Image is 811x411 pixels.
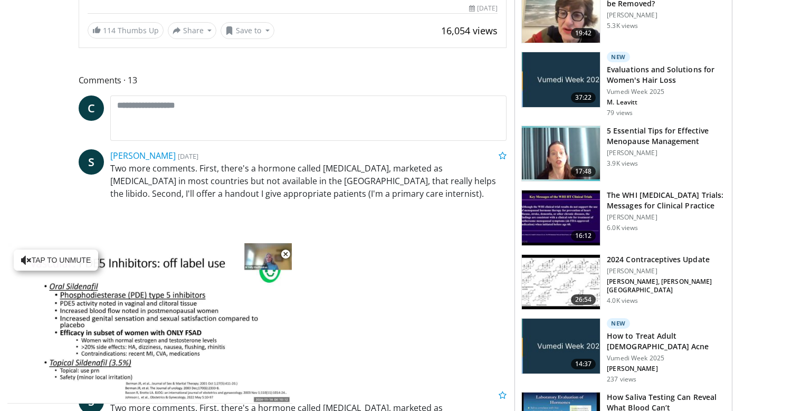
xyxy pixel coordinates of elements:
[571,166,596,177] span: 17:48
[607,365,726,373] p: [PERSON_NAME]
[607,354,726,362] p: Vumedi Week 2025
[521,254,726,310] a: 26:54 2024 Contraceptives Update [PERSON_NAME] [PERSON_NAME], [PERSON_NAME][GEOGRAPHIC_DATA] 4.0K...
[571,92,596,103] span: 37:22
[607,88,726,96] p: Vumedi Week 2025
[607,213,726,222] p: [PERSON_NAME]
[607,22,638,30] p: 5.3K views
[607,52,630,62] p: New
[522,126,600,181] img: 6839e091-2cdb-4894-b49b-01b874b873c4.150x105_q85_crop-smart_upscale.jpg
[522,190,600,245] img: 532cbc20-ffc3-4bbe-9091-e962fdb15cb8.150x105_q85_crop-smart_upscale.jpg
[607,375,636,384] p: 237 views
[607,159,638,168] p: 3.9K views
[521,318,726,384] a: 14:37 New How to Treat Adult [DEMOGRAPHIC_DATA] Acne Vumedi Week 2025 [PERSON_NAME] 237 views
[522,255,600,310] img: 9de4b1b8-bdfa-4d03-8ca5-60c37705ef28.150x105_q85_crop-smart_upscale.jpg
[110,150,176,161] a: [PERSON_NAME]
[7,243,292,404] video-js: Video Player
[607,64,726,85] h3: Evaluations and Solutions for Women's Hair Loss
[178,151,198,161] small: [DATE]
[275,243,296,265] button: Close
[607,224,638,232] p: 6.0K views
[571,28,596,39] span: 19:42
[607,109,633,117] p: 79 views
[571,294,596,305] span: 26:54
[607,126,726,147] h3: 5 Essential Tips for Effective Menopause Management
[522,52,600,107] img: 4dd4c714-532f-44da-96b3-d887f22c4efa.jpg.150x105_q85_crop-smart_upscale.jpg
[221,22,274,39] button: Save to
[110,162,507,200] p: Two more comments. First, there's a hormone called [MEDICAL_DATA], marketed as [MEDICAL_DATA] in ...
[441,24,498,37] span: 16,054 views
[521,126,726,181] a: 17:48 5 Essential Tips for Effective Menopause Management [PERSON_NAME] 3.9K views
[607,267,726,275] p: [PERSON_NAME]
[607,11,726,20] p: [PERSON_NAME]
[79,73,507,87] span: Comments 13
[88,22,164,39] a: 114 Thumbs Up
[607,98,726,107] p: M. Leavitt
[469,4,498,13] div: [DATE]
[103,25,116,35] span: 114
[571,231,596,241] span: 16:12
[607,254,726,265] h3: 2024 Contraceptives Update
[168,22,217,39] button: Share
[521,52,726,117] a: 37:22 New Evaluations and Solutions for Women's Hair Loss Vumedi Week 2025 M. Leavitt 79 views
[607,331,726,352] h3: How to Treat Adult [DEMOGRAPHIC_DATA] Acne
[607,297,638,305] p: 4.0K views
[79,149,104,175] a: S
[607,149,726,157] p: [PERSON_NAME]
[14,250,98,271] button: Tap to unmute
[607,278,726,294] p: [PERSON_NAME], [PERSON_NAME][GEOGRAPHIC_DATA]
[522,319,600,374] img: cafda053-7c92-44e5-9c58-a67d80068b2e.jpg.150x105_q85_crop-smart_upscale.jpg
[79,95,104,121] a: C
[571,359,596,369] span: 14:37
[521,190,726,246] a: 16:12 The WHI [MEDICAL_DATA] Trials: Messages for Clinical Practice [PERSON_NAME] 6.0K views
[607,190,726,211] h3: The WHI [MEDICAL_DATA] Trials: Messages for Clinical Practice
[607,318,630,329] p: New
